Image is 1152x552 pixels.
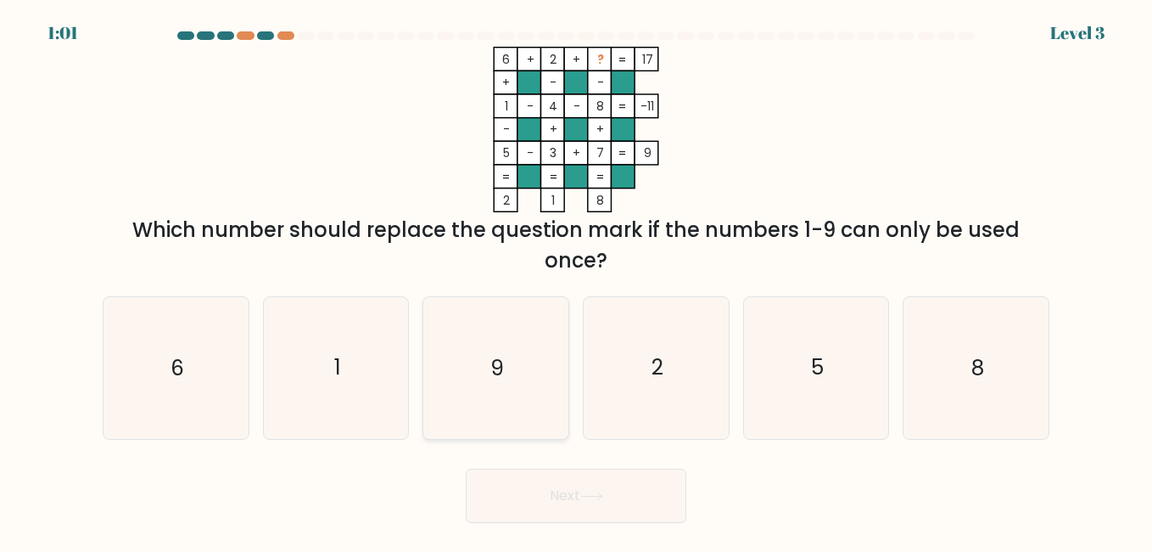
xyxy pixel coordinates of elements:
[596,168,604,185] tspan: =
[527,98,534,115] tspan: -
[811,353,824,383] text: 5
[490,353,504,383] text: 9
[466,469,686,523] button: Next
[334,353,341,383] text: 1
[171,353,184,383] text: 6
[48,20,78,46] div: 1:01
[618,51,626,68] tspan: =
[550,168,557,185] tspan: =
[642,51,653,68] tspan: 17
[640,98,654,115] tspan: -11
[527,51,534,68] tspan: +
[596,121,604,138] tspan: +
[550,51,556,68] tspan: 2
[503,121,510,138] tspan: -
[971,353,984,383] text: 8
[550,121,557,138] tspan: +
[618,98,626,115] tspan: =
[573,98,580,115] tspan: -
[596,144,604,161] tspan: 7
[502,168,510,185] tspan: =
[1050,20,1104,46] div: Level 3
[502,74,510,91] tspan: +
[503,144,510,161] tspan: 5
[597,51,604,68] tspan: ?
[549,98,557,115] tspan: 4
[550,144,556,161] tspan: 3
[651,353,663,383] text: 2
[502,51,510,68] tspan: 6
[618,144,626,161] tspan: =
[597,74,604,91] tspan: -
[573,144,580,161] tspan: +
[596,98,604,115] tspan: 8
[644,144,651,161] tspan: 9
[503,192,510,209] tspan: 2
[596,192,604,209] tspan: 8
[527,144,534,161] tspan: -
[505,98,508,115] tspan: 1
[551,192,555,209] tspan: 1
[550,74,556,91] tspan: -
[573,51,580,68] tspan: +
[113,215,1039,276] div: Which number should replace the question mark if the numbers 1-9 can only be used once?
